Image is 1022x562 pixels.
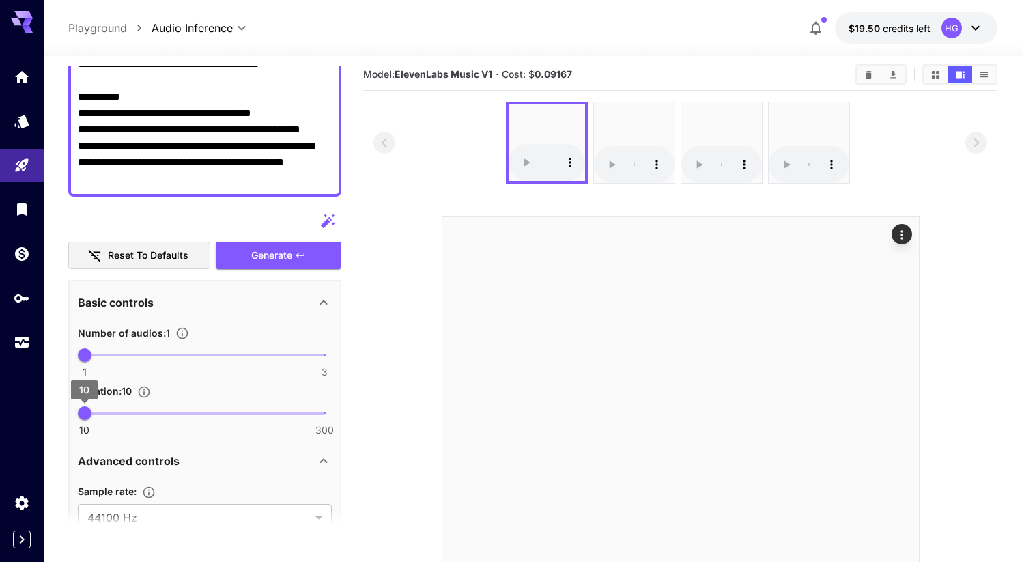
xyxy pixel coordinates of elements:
div: Home [14,68,30,85]
p: · [496,66,499,83]
span: Number of audios : 1 [78,327,170,339]
span: 10 [79,384,89,395]
div: Models [14,113,30,130]
div: Library [14,201,30,218]
button: Clear All [857,66,881,83]
button: Expand sidebar [13,531,31,548]
div: Settings [14,494,30,511]
span: credits left [883,23,931,34]
span: Model: [363,68,492,80]
button: Show media in video view [948,66,972,83]
span: 1 [83,365,87,379]
div: API Keys [14,290,30,307]
p: Basic controls [78,294,154,311]
button: Generate [216,242,341,270]
div: Wallet [14,245,30,262]
div: Clear AllDownload All [855,64,907,85]
b: ElevenLabs Music V1 [395,68,492,80]
div: HG [941,18,962,38]
span: Cost: $ [502,68,572,80]
div: Advanced controls [78,445,332,477]
span: Duration : 10 [78,385,132,397]
div: Show media in grid viewShow media in video viewShow media in list view [922,64,997,85]
nav: breadcrumb [68,20,152,36]
span: $19.50 [849,23,883,34]
a: Playground [68,20,127,36]
button: Reset to defaults [68,242,210,270]
span: Sample rate : [78,486,137,497]
span: Generate [251,247,292,264]
p: Advanced controls [78,453,180,469]
span: Audio Inference [152,20,233,36]
button: Download All [881,66,905,83]
div: Playground [14,157,30,174]
span: 300 [315,423,334,437]
button: The sample rate of the generated audio in Hz (samples per second). Higher sample rates capture mo... [137,486,161,499]
button: Specify the duration of each audio in seconds. [132,385,156,399]
span: 3 [322,365,328,379]
button: $19.49998HG [835,12,997,44]
b: 0.09167 [535,68,572,80]
span: 10 [79,423,89,437]
div: $19.49998 [849,21,931,36]
div: Basic controls [78,286,332,319]
button: Specify how many audios to generate in a single request. Each audio generation will be charged se... [170,326,195,340]
div: Usage [14,334,30,351]
button: Show media in grid view [924,66,948,83]
button: Show media in list view [972,66,996,83]
div: Actions [892,224,912,244]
